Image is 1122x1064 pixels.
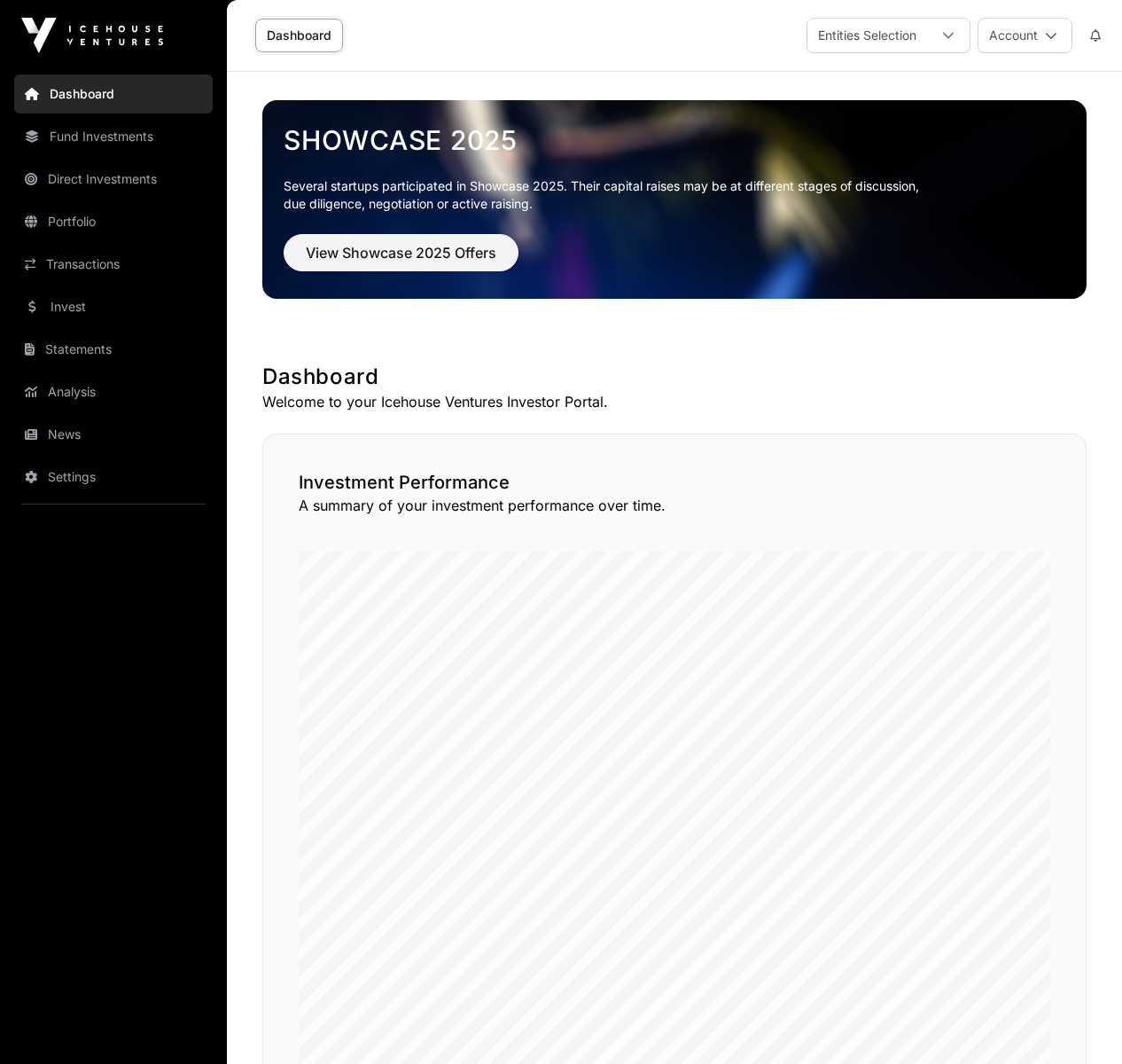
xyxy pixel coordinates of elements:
a: Dashboard [255,19,343,52]
a: Fund Investments [14,117,213,156]
span: View Showcase 2025 Offers [306,242,496,263]
h1: Dashboard [262,363,1087,391]
img: Icehouse Ventures Logo [21,18,163,53]
div: Entities Selection [807,19,927,52]
a: Analysis [14,372,213,411]
p: Several startups participated in Showcase 2025. Their capital raises may be at different stages o... [284,177,1065,213]
a: Portfolio [14,202,213,241]
p: A summary of your investment performance over time. [299,495,1050,516]
a: Transactions [14,245,213,284]
button: View Showcase 2025 Offers [284,234,518,271]
a: Direct Investments [14,160,213,199]
a: Dashboard [14,74,213,113]
a: News [14,415,213,454]
a: Invest [14,287,213,326]
a: View Showcase 2025 Offers [284,252,518,270]
a: Settings [14,458,213,497]
a: Statements [14,330,213,369]
button: Account [978,18,1072,53]
a: Showcase 2025 [284,124,1065,156]
h2: Investment Performance [299,470,1050,495]
img: Showcase 2025 [262,100,1087,299]
p: Welcome to your Icehouse Ventures Investor Portal. [262,391,1087,412]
